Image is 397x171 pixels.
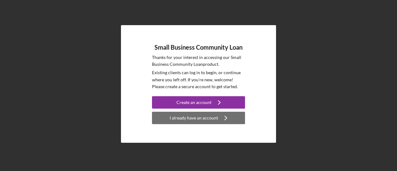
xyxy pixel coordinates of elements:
[152,54,245,68] p: Thanks for your interest in accessing our Small Business Community Loan product.
[152,96,245,110] a: Create an account
[152,112,245,124] button: I already have an account
[152,96,245,109] button: Create an account
[152,69,245,90] p: Existing clients can log in to begin, or continue where you left off. If you're new, welcome! Ple...
[170,112,218,124] div: I already have an account
[154,44,243,51] h4: Small Business Community Loan
[176,96,212,109] div: Create an account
